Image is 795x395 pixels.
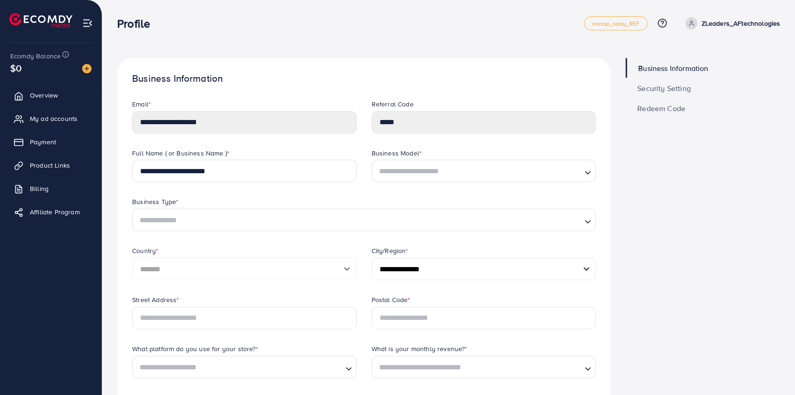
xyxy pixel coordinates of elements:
[30,91,58,100] span: Overview
[82,64,91,73] img: image
[701,18,780,29] p: ZLeaders_AFtechnologies
[30,184,49,193] span: Billing
[372,344,467,353] label: What is your monthly revenue?
[30,207,80,217] span: Affiliate Program
[132,295,179,304] label: Street Address
[136,213,581,228] input: Search for option
[7,133,95,151] a: Payment
[9,13,72,28] img: logo
[132,148,229,158] label: Full Name ( or Business Name )
[638,64,708,72] span: Business Information
[755,353,788,388] iframe: Chat
[30,137,56,147] span: Payment
[117,17,157,30] h3: Profile
[7,156,95,175] a: Product Links
[592,21,640,27] span: metap_oday_REF
[132,209,596,231] div: Search for option
[682,17,780,29] a: ZLeaders_AFtechnologies
[376,164,581,179] input: Search for option
[10,51,61,61] span: Ecomdy Balance
[7,109,95,128] a: My ad accounts
[372,148,422,158] label: Business Model
[132,356,357,378] div: Search for option
[637,105,685,112] span: Redeem Code
[372,356,596,378] div: Search for option
[82,18,93,28] img: menu
[30,161,70,170] span: Product Links
[372,160,596,182] div: Search for option
[136,360,342,375] input: Search for option
[132,246,158,255] label: Country
[132,197,178,206] label: Business Type
[132,99,151,109] label: Email
[372,246,408,255] label: City/Region
[372,295,410,304] label: Postal Code
[10,61,21,75] span: $0
[584,16,647,30] a: metap_oday_REF
[132,73,596,85] h1: Business Information
[372,99,414,109] label: Referral Code
[30,114,77,123] span: My ad accounts
[7,203,95,221] a: Affiliate Program
[637,85,691,92] span: Security Setting
[7,179,95,198] a: Billing
[7,86,95,105] a: Overview
[376,360,581,375] input: Search for option
[132,344,258,353] label: What platform do you use for your store?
